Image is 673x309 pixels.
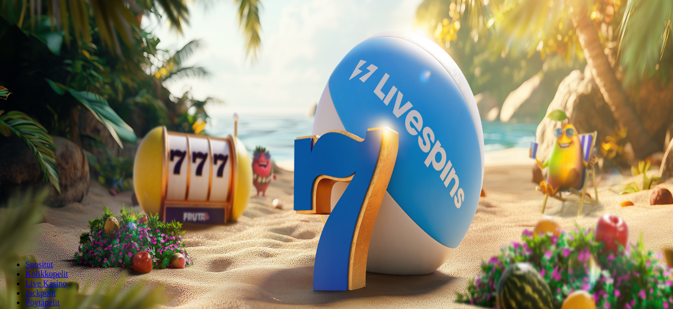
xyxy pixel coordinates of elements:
[25,260,53,269] a: Suositut
[25,269,68,278] a: Kolikkopelit
[25,279,67,288] a: Live Kasino
[25,288,56,297] a: Jackpotit
[25,298,60,307] a: Pöytäpelit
